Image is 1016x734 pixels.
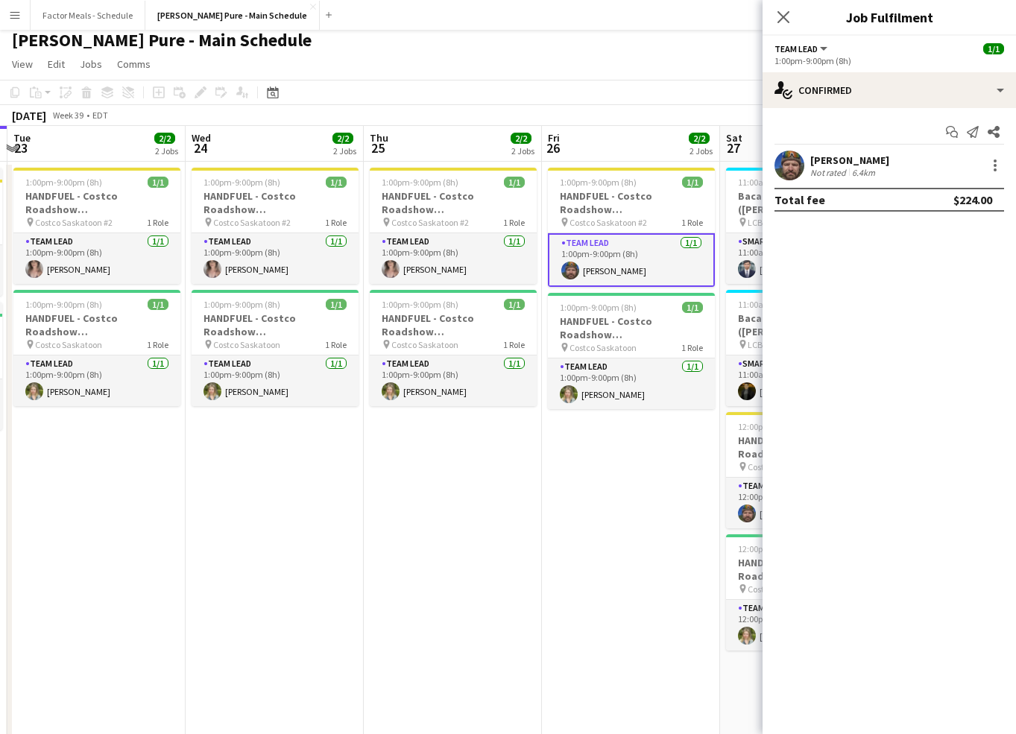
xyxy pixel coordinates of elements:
app-job-card: 1:00pm-9:00pm (8h)1/1HANDFUEL - Costco Roadshow [GEOGRAPHIC_DATA], [GEOGRAPHIC_DATA] Costco Saska... [192,290,359,406]
span: 1/1 [148,177,168,188]
h3: Job Fulfilment [763,7,1016,27]
span: 1 Role [503,339,525,350]
div: [PERSON_NAME] [810,154,889,167]
span: 1 Role [681,217,703,228]
span: Team Lead [774,43,818,54]
span: 24 [189,139,211,156]
span: 1 Role [147,339,168,350]
span: 1/1 [148,299,168,310]
span: 1 Role [681,342,703,353]
span: 2/2 [154,133,175,144]
div: 11:00am-3:30pm (4h30m)1/1Bacardi x LCBO ([PERSON_NAME] Ave) LCBO #181 RoleSmart Serve TL1/111:00a... [726,168,893,284]
span: 1:00pm-9:00pm (8h) [560,177,637,188]
span: 2/2 [332,133,353,144]
app-job-card: 12:00pm-8:00pm (8h)1/1HANDFUEL - Costco Roadshow [GEOGRAPHIC_DATA], [GEOGRAPHIC_DATA] Costco Sask... [726,534,893,651]
span: 27 [724,139,742,156]
h3: HANDFUEL - Costco Roadshow [GEOGRAPHIC_DATA], [GEOGRAPHIC_DATA] [548,314,715,341]
span: 1/1 [983,43,1004,54]
span: 12:00pm-8:00pm (8h) [738,421,819,432]
app-card-role: Team Lead1/11:00pm-9:00pm (8h)[PERSON_NAME] [548,233,715,287]
app-job-card: 1:00pm-9:00pm (8h)1/1HANDFUEL - Costco Roadshow [GEOGRAPHIC_DATA], [GEOGRAPHIC_DATA] Costco Saska... [370,290,537,406]
div: $224.00 [953,192,992,207]
span: 11:00am-3:30pm (4h30m) [738,177,837,188]
button: [PERSON_NAME] Pure - Main Schedule [145,1,320,30]
a: Comms [111,54,157,74]
div: 6.4km [849,167,878,178]
app-card-role: Team Lead1/112:00pm-8:00pm (8h)[PERSON_NAME] [726,478,893,528]
span: Edit [48,57,65,71]
app-job-card: 1:00pm-9:00pm (8h)1/1HANDFUEL - Costco Roadshow [GEOGRAPHIC_DATA], [GEOGRAPHIC_DATA] Costco Saska... [192,168,359,284]
h3: HANDFUEL - Costco Roadshow [GEOGRAPHIC_DATA], [GEOGRAPHIC_DATA] [13,189,180,216]
app-card-role: Team Lead1/11:00pm-9:00pm (8h)[PERSON_NAME] [370,355,537,406]
div: 2 Jobs [333,145,356,156]
span: Costco Saskatoon #2 [391,217,469,228]
span: Thu [370,131,388,145]
span: LCBO #751 [748,339,789,350]
div: 1:00pm-9:00pm (8h) [774,55,1004,66]
span: LCBO #18 [748,217,784,228]
span: Costco Saskatoon [35,339,102,350]
app-card-role: Team Lead1/11:00pm-9:00pm (8h)[PERSON_NAME] [13,355,180,406]
app-job-card: 1:00pm-9:00pm (8h)1/1HANDFUEL - Costco Roadshow [GEOGRAPHIC_DATA], [GEOGRAPHIC_DATA] Costco Saska... [13,168,180,284]
span: Costco Saskatoon [748,583,815,595]
span: Fri [548,131,560,145]
span: 1:00pm-9:00pm (8h) [560,302,637,313]
span: 1 Role [147,217,168,228]
h3: Bacardi x LCBO ([PERSON_NAME] St) [726,311,893,338]
span: 1:00pm-9:00pm (8h) [382,299,458,310]
span: 1 Role [325,217,347,228]
div: [DATE] [12,108,46,123]
span: Costco Saskatoon [569,342,637,353]
div: Confirmed [763,72,1016,108]
app-card-role: Team Lead1/11:00pm-9:00pm (8h)[PERSON_NAME] [13,233,180,284]
h3: HANDFUEL - Costco Roadshow [GEOGRAPHIC_DATA], [GEOGRAPHIC_DATA] [370,311,537,338]
span: 2/2 [689,133,710,144]
span: 1/1 [326,299,347,310]
span: Tue [13,131,31,145]
a: View [6,54,39,74]
span: 1/1 [682,302,703,313]
h3: HANDFUEL - Costco Roadshow [GEOGRAPHIC_DATA], [GEOGRAPHIC_DATA] [548,189,715,216]
h3: Bacardi x LCBO ([PERSON_NAME] Ave) [726,189,893,216]
div: 2 Jobs [690,145,713,156]
app-card-role: Team Lead1/11:00pm-9:00pm (8h)[PERSON_NAME] [192,355,359,406]
span: 1/1 [682,177,703,188]
div: Total fee [774,192,825,207]
span: Wed [192,131,211,145]
span: 2/2 [511,133,531,144]
span: Comms [117,57,151,71]
div: 2 Jobs [155,145,178,156]
span: 1/1 [326,177,347,188]
app-card-role: Team Lead1/11:00pm-9:00pm (8h)[PERSON_NAME] [370,233,537,284]
span: 1/1 [504,177,525,188]
span: Costco Saskatoon #2 [213,217,291,228]
app-job-card: 1:00pm-9:00pm (8h)1/1HANDFUEL - Costco Roadshow [GEOGRAPHIC_DATA], [GEOGRAPHIC_DATA] Costco Saska... [548,293,715,409]
app-job-card: 1:00pm-9:00pm (8h)1/1HANDFUEL - Costco Roadshow [GEOGRAPHIC_DATA], [GEOGRAPHIC_DATA] Costco Saska... [370,168,537,284]
span: 26 [546,139,560,156]
span: View [12,57,33,71]
span: 11:00am-3:30pm (4h30m) [738,299,837,310]
h3: HANDFUEL - Costco Roadshow [GEOGRAPHIC_DATA], [GEOGRAPHIC_DATA] [192,189,359,216]
h3: HANDFUEL - Costco Roadshow [GEOGRAPHIC_DATA], [GEOGRAPHIC_DATA] [13,311,180,338]
app-job-card: 1:00pm-9:00pm (8h)1/1HANDFUEL - Costco Roadshow [GEOGRAPHIC_DATA], [GEOGRAPHIC_DATA] Costco Saska... [548,168,715,287]
h3: HANDFUEL - Costco Roadshow [PERSON_NAME], [GEOGRAPHIC_DATA] [726,434,893,461]
span: 1/1 [504,299,525,310]
div: 11:00am-3:30pm (4h30m)1/1Bacardi x LCBO ([PERSON_NAME] St) LCBO #7511 RoleSmart Serve TL1/111:00a... [726,290,893,406]
span: Jobs [80,57,102,71]
div: 2 Jobs [511,145,534,156]
a: Jobs [74,54,108,74]
span: 1:00pm-9:00pm (8h) [25,299,102,310]
app-job-card: 1:00pm-9:00pm (8h)1/1HANDFUEL - Costco Roadshow [GEOGRAPHIC_DATA], [GEOGRAPHIC_DATA] Costco Saska... [13,290,180,406]
div: 12:00pm-8:00pm (8h)1/1HANDFUEL - Costco Roadshow [PERSON_NAME], [GEOGRAPHIC_DATA] Costco Saskatoo... [726,412,893,528]
app-card-role: Team Lead1/112:00pm-8:00pm (8h)[PERSON_NAME] [726,600,893,651]
app-card-role: Team Lead1/11:00pm-9:00pm (8h)[PERSON_NAME] [548,358,715,409]
span: 1 Role [503,217,525,228]
button: Team Lead [774,43,830,54]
